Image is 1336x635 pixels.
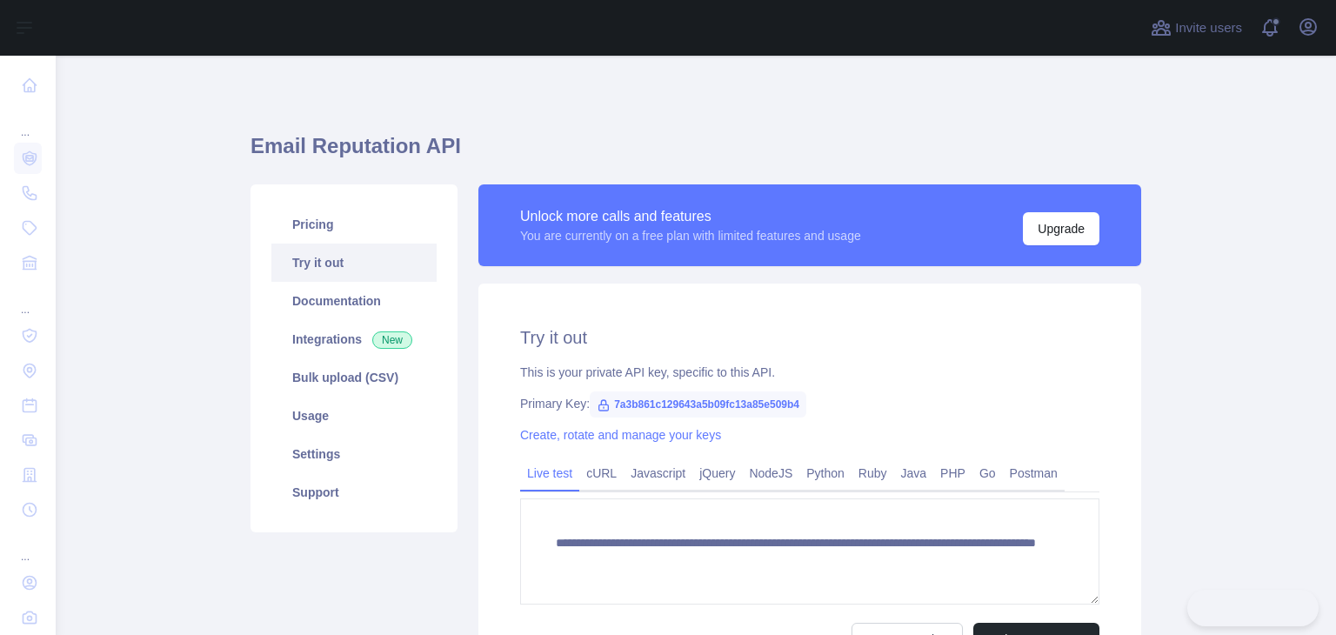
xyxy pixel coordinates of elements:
a: NodeJS [742,459,799,487]
span: 7a3b861c129643a5b09fc13a85e509b4 [590,391,806,418]
a: PHP [933,459,972,487]
a: Ruby [852,459,894,487]
a: Create, rotate and manage your keys [520,428,721,442]
a: Java [894,459,934,487]
span: Invite users [1175,18,1242,38]
a: Live test [520,459,579,487]
button: Invite users [1147,14,1246,42]
div: ... [14,282,42,317]
a: jQuery [692,459,742,487]
a: Pricing [271,205,437,244]
iframe: Toggle Customer Support [1187,590,1319,626]
a: Bulk upload (CSV) [271,358,437,397]
a: Go [972,459,1003,487]
div: ... [14,529,42,564]
span: New [372,331,412,349]
a: Settings [271,435,437,473]
a: Python [799,459,852,487]
a: cURL [579,459,624,487]
div: Primary Key: [520,395,1099,412]
a: Usage [271,397,437,435]
a: Integrations New [271,320,437,358]
a: Try it out [271,244,437,282]
div: This is your private API key, specific to this API. [520,364,1099,381]
h2: Try it out [520,325,1099,350]
a: Documentation [271,282,437,320]
div: ... [14,104,42,139]
a: Support [271,473,437,511]
h1: Email Reputation API [250,132,1141,174]
div: You are currently on a free plan with limited features and usage [520,227,861,244]
div: Unlock more calls and features [520,206,861,227]
button: Upgrade [1023,212,1099,245]
a: Postman [1003,459,1065,487]
a: Javascript [624,459,692,487]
